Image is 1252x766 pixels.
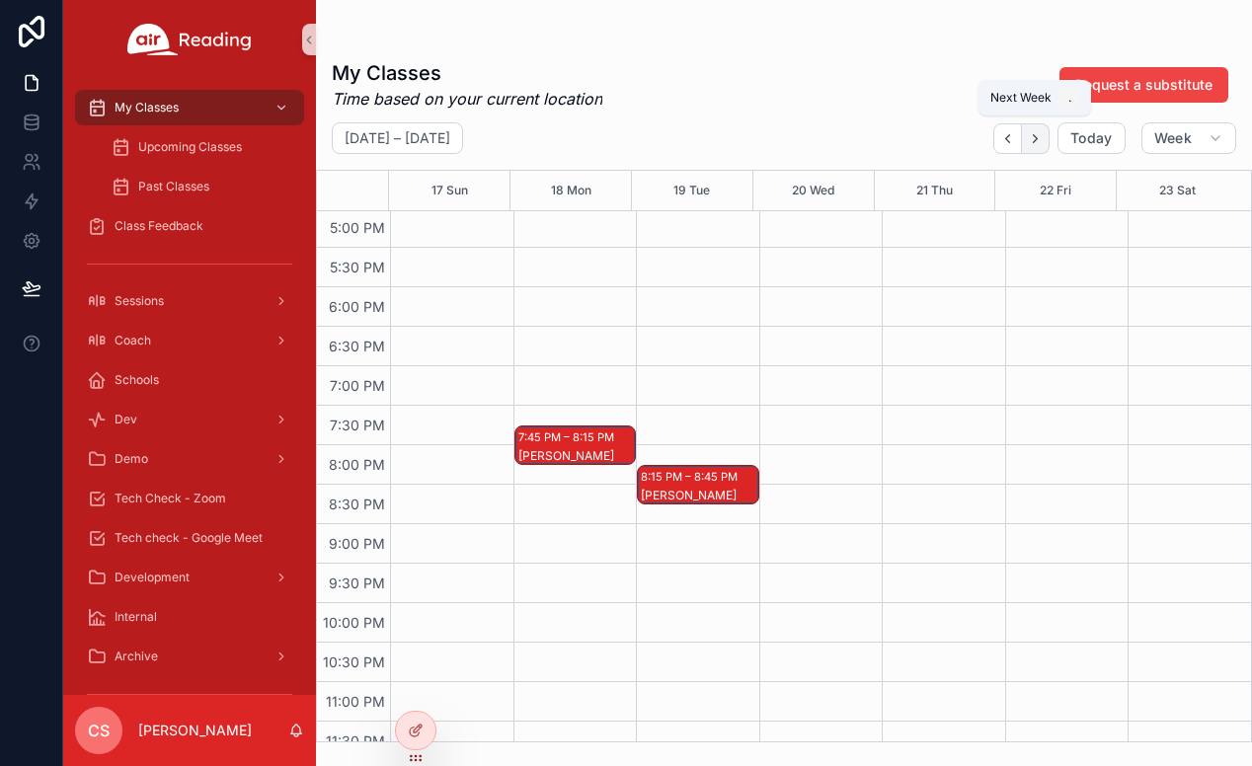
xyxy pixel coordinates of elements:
h2: [DATE] – [DATE] [345,128,450,148]
a: Dev [75,402,304,437]
a: Demo [75,441,304,477]
span: Request a substitute [1075,75,1213,95]
span: 10:30 PM [318,653,390,670]
a: My Classes [75,90,304,125]
span: Coach [115,333,151,348]
img: App logo [127,24,252,55]
button: 17 Sun [431,171,468,210]
span: . [1061,90,1077,106]
a: Class Feedback [75,208,304,244]
span: CS [88,719,110,742]
button: 18 Mon [551,171,591,210]
span: My Classes [115,100,179,115]
span: Class Feedback [115,218,203,234]
span: 10:00 PM [318,614,390,631]
a: Tech check - Google Meet [75,520,304,556]
span: Upcoming Classes [138,139,242,155]
button: 23 Sat [1159,171,1196,210]
button: Today [1057,122,1126,154]
a: Coach [75,323,304,358]
a: Internal [75,599,304,635]
span: Week [1154,129,1192,147]
div: 8:15 PM – 8:45 PM[PERSON_NAME] [638,466,758,503]
em: Time based on your current location [332,87,602,111]
button: 21 Thu [916,171,953,210]
a: Sessions [75,283,304,319]
button: 19 Tue [673,171,710,210]
div: 7:45 PM – 8:15 PM[PERSON_NAME] [515,426,636,464]
span: Internal [115,609,157,625]
div: scrollable content [63,79,316,695]
h1: My Classes [332,59,602,87]
span: Schools [115,372,159,388]
span: Sessions [115,293,164,309]
span: 5:30 PM [325,259,390,275]
span: Archive [115,649,158,664]
button: Back [993,123,1022,154]
span: 5:00 PM [325,219,390,236]
button: 20 Wed [792,171,834,210]
button: Request a substitute [1059,67,1228,103]
div: [PERSON_NAME] [518,448,635,464]
span: Next Week [990,90,1052,106]
span: 7:00 PM [325,377,390,394]
div: 8:15 PM – 8:45 PM [641,467,743,487]
span: 11:00 PM [321,693,390,710]
span: 7:30 PM [325,417,390,433]
a: Schools [75,362,304,398]
p: [PERSON_NAME] [138,721,252,740]
span: 11:30 PM [321,732,390,749]
button: 22 Fri [1040,171,1071,210]
a: Tech Check - Zoom [75,481,304,516]
button: Next [1022,123,1050,154]
a: Archive [75,639,304,674]
div: 7:45 PM – 8:15 PM [518,427,619,447]
span: Development [115,570,190,585]
span: 6:00 PM [324,298,390,315]
span: Dev [115,412,137,427]
span: Demo [115,451,148,467]
span: Today [1070,129,1113,147]
span: 8:00 PM [324,456,390,473]
div: [PERSON_NAME] [641,488,757,503]
span: 8:30 PM [324,496,390,512]
a: Upcoming Classes [99,129,304,165]
span: Tech check - Google Meet [115,530,263,546]
a: Development [75,560,304,595]
a: Past Classes [99,169,304,204]
span: Past Classes [138,179,209,194]
span: 9:30 PM [324,574,390,591]
span: 9:00 PM [324,535,390,552]
button: Week [1141,122,1236,154]
span: 6:30 PM [324,338,390,354]
span: Tech Check - Zoom [115,491,226,506]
